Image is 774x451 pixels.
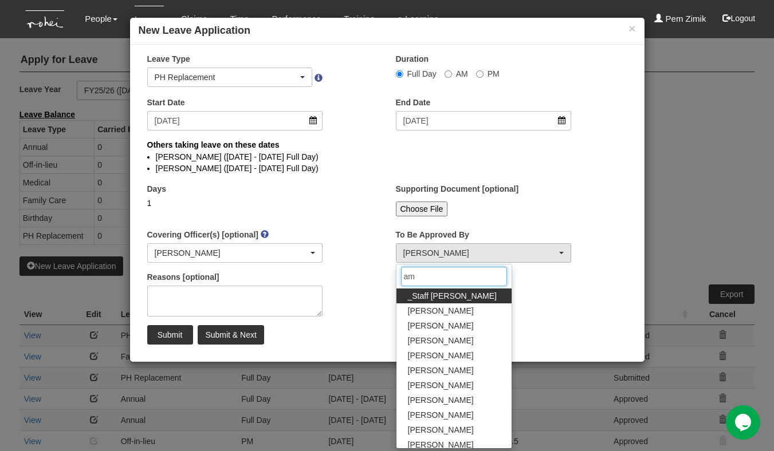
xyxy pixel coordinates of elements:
input: d/m/yyyy [147,111,323,130]
span: [PERSON_NAME] [408,439,474,450]
button: Rachel Khoo [396,243,572,263]
span: AM [456,69,468,78]
label: Duration [396,53,429,65]
span: PM [488,69,500,78]
label: Supporting Document [optional] [396,183,519,195]
span: _Staff [PERSON_NAME] [408,290,497,302]
span: Full Day [407,69,437,78]
label: Covering Officer(s) [optional] [147,229,258,240]
b: New Leave Application [139,25,250,36]
div: [PERSON_NAME] [403,247,557,259]
span: [PERSON_NAME] [408,350,474,361]
input: Search [401,267,507,286]
li: [PERSON_NAME] ([DATE] - [DATE] Full Day) [156,151,619,163]
li: [PERSON_NAME] ([DATE] - [DATE] Full Day) [156,163,619,174]
span: [PERSON_NAME] [408,305,474,317]
label: End Date [396,97,431,108]
label: Days [147,183,166,195]
label: Start Date [147,97,185,108]
button: Franchette Briones [147,243,323,263]
input: Submit [147,325,193,345]
div: [PERSON_NAME] [155,247,309,259]
label: To Be Approved By [396,229,469,240]
span: [PERSON_NAME] [408,409,474,421]
span: [PERSON_NAME] [408,335,474,346]
span: [PERSON_NAME] [408,365,474,376]
span: [PERSON_NAME] [408,320,474,331]
div: PH Replacement [155,72,298,83]
input: Choose File [396,201,448,216]
b: Others taking leave on these dates [147,140,280,149]
div: 1 [147,197,323,209]
span: [PERSON_NAME] [408,394,474,406]
iframe: chat widget [726,405,763,440]
span: [PERSON_NAME] [408,424,474,436]
button: PH Replacement [147,68,313,87]
label: Leave Type [147,53,190,65]
input: d/m/yyyy [396,111,572,130]
label: Reasons [optional] [147,271,219,283]
input: Submit & Next [198,325,264,345]
button: × [628,22,635,34]
span: [PERSON_NAME] [408,379,474,391]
